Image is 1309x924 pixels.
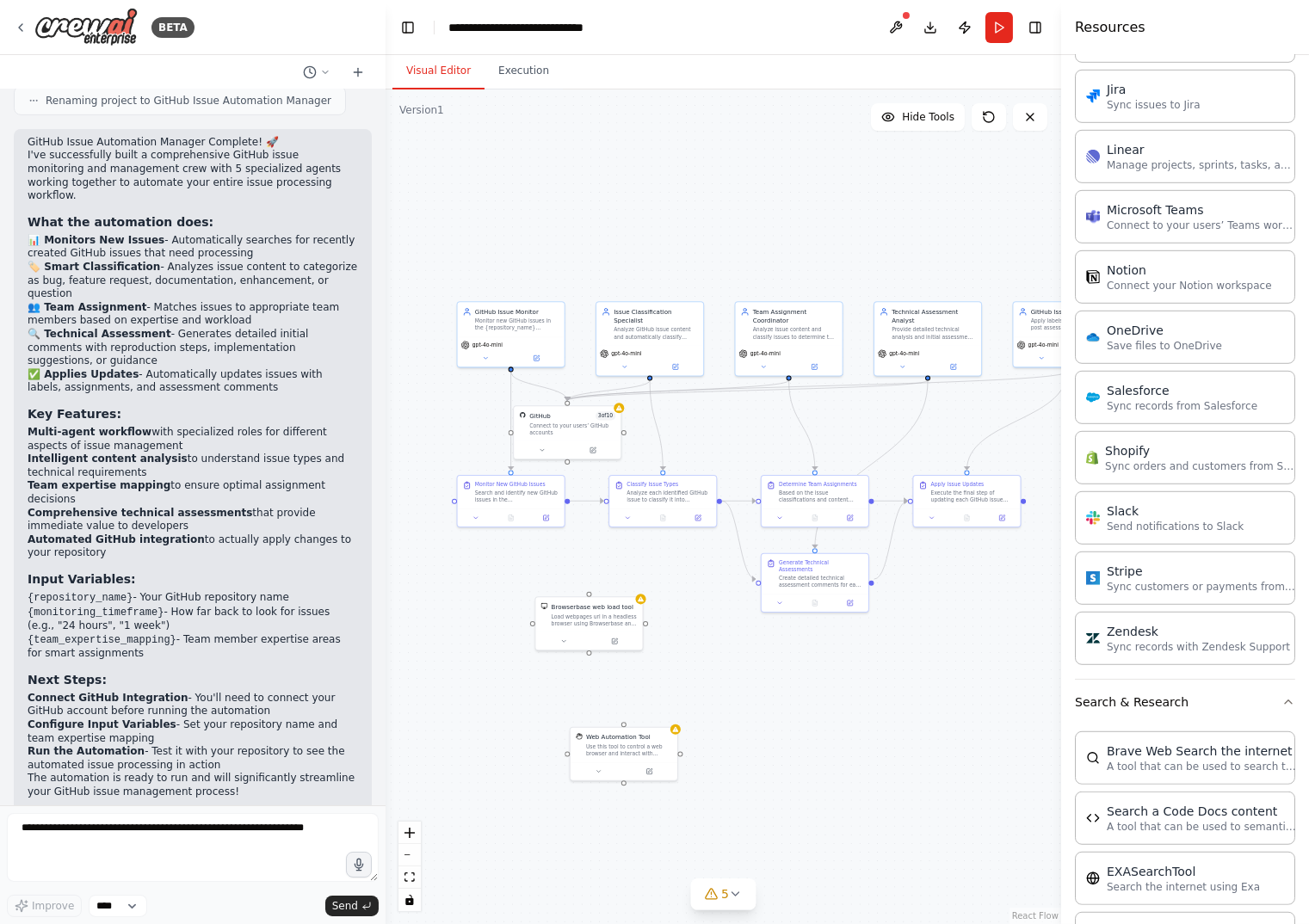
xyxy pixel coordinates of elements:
div: GitHubGitHub3of10Connect to your users’ GitHub accounts [513,405,621,459]
p: Save files to OneDrive [1107,339,1222,353]
p: Sync records with Zendesk Support [1107,640,1290,654]
strong: ✅ Applies Updates [28,368,139,380]
p: Connect your Notion workspace [1107,279,1272,293]
p: Search the internet using Exa [1107,880,1260,894]
img: Jira [1086,89,1100,103]
div: Monitor New GitHub Issues [475,481,546,488]
div: Shopify [1105,442,1294,459]
strong: Comprehensive technical assessments [28,507,252,519]
span: Number of enabled actions [596,411,615,420]
g: Edge from e1897c5d-56aa-4cba-84d0-856f2db8f3c6 to 383e615c-2781-4828-82d8-9efdfec6d512 [563,372,1071,401]
div: Connect to your users’ GitHub accounts [529,422,615,435]
div: 06:57 PM [28,803,358,816]
button: 5 [690,878,756,910]
img: Zendesk [1086,631,1100,645]
span: gpt-4o-mini [611,350,641,357]
g: Edge from f773db73-b935-4aef-8ddd-e8e72423d38a to de3844b2-8b2b-4b40-aad9-c4dd134c96e3 [570,496,603,505]
button: Switch to previous chat [296,62,337,83]
p: I've successfully built a comprehensive GitHub issue monitoring and management crew with 5 specia... [28,149,358,202]
p: The automation is ready to run and will significantly streamline your GitHub issue management pro... [28,772,358,798]
div: Apply labels, assignments, and post assessment comments to GitHub issues based on analysis from o... [1031,317,1115,331]
li: to ensure optimal assignment decisions [28,479,358,506]
img: Notion [1086,270,1100,284]
button: zoom out [398,844,421,866]
span: gpt-4o-mini [750,350,781,357]
span: gpt-4o-mini [472,342,503,348]
button: fit view [398,866,421,889]
span: Hide Tools [902,110,954,124]
div: Load webpages url in a headless browser using Browserbase and return the contents [552,613,638,627]
div: EXASearchTool [1107,863,1260,880]
strong: Key Features: [28,407,121,421]
div: React Flow controls [398,822,421,911]
span: Improve [32,899,74,913]
code: {monitoring_timeframe} [28,607,164,619]
img: StagehandTool [576,733,583,740]
li: - Matches issues to appropriate team members based on expertise and workload [28,301,358,328]
code: {repository_name} [28,592,133,604]
strong: Multi-agent workflow [28,426,151,438]
div: Web Automation Tool [586,733,651,742]
button: No output available [948,513,985,523]
img: Linear [1086,150,1100,163]
img: BrowserbaseLoadTool [540,602,547,609]
div: Team Assignment Coordinator [753,307,837,324]
g: Edge from de3844b2-8b2b-4b40-aad9-c4dd134c96e3 to 7f6bb28b-4c0c-4245-a654-d30a4bbfe3ad [722,496,756,583]
p: Sync customers or payments from Stripe [1107,580,1296,594]
li: - Analyzes issue content to categorize as bug, feature request, documentation, enhancement, or qu... [28,261,358,301]
strong: 🔍 Technical Assessment [28,328,171,340]
li: with specialized roles for different aspects of issue management [28,426,358,453]
div: Provide detailed technical analysis and initial assessment comments for GitHub issues. Generate r... [892,326,976,340]
img: GitHub [519,411,526,418]
p: Sync issues to Jira [1107,98,1201,112]
img: Logo [34,8,138,46]
div: Team Assignment CoordinatorAnalyze issue content and classify issues to determine the most approp... [735,301,843,376]
div: Slack [1107,502,1244,520]
li: - You'll need to connect your GitHub account before running the automation [28,692,358,718]
button: Hide Tools [871,103,965,131]
p: Sync records from Salesforce [1107,399,1257,413]
div: Technical Assessment AnalystProvide detailed technical analysis and initial assessment comments f... [874,301,982,376]
div: Jira [1107,81,1201,98]
strong: Team expertise mapping [28,479,170,491]
div: Linear [1107,141,1296,158]
a: React Flow attribution [1012,911,1059,921]
img: OneDrive [1086,330,1100,344]
li: - Test it with your repository to see the automated issue processing in action [28,745,358,772]
span: 5 [721,885,729,902]
button: Open in side panel [683,513,713,523]
img: Shopify [1086,451,1098,465]
code: {team_expertise_mapping} [28,634,176,646]
strong: 🏷️ Smart Classification [28,261,160,273]
p: A tool that can be used to semantic search a query from a Code Docs content. [1107,820,1296,834]
li: - Automatically searches for recently created GitHub issues that need processing [28,234,358,261]
div: Microsoft Teams [1107,201,1296,219]
div: Stripe [1107,563,1296,580]
button: zoom in [398,822,421,844]
div: BrowserbaseLoadToolBrowserbase web load toolLoad webpages url in a headless browser using Browser... [534,596,643,650]
div: Use this tool to control a web browser and interact with websites using natural language. Capabil... [586,743,672,757]
g: Edge from 7921072b-e906-473e-aaf7-a8d4e751e580 to f773db73-b935-4aef-8ddd-e8e72423d38a [507,372,516,470]
p: Manage projects, sprints, tasks, and bug tracking in Linear [1107,158,1296,172]
div: Version 1 [399,103,444,117]
img: EXASearchTool [1086,872,1100,885]
div: Search and identify new GitHub issues in the {repository_name} repository that haven't been proce... [475,490,559,503]
li: - Team member expertise areas for smart assignments [28,633,358,661]
div: Issue Classification SpecialistAnalyze GitHub issue content and automatically classify issues int... [596,301,704,376]
strong: Input Variables: [28,572,136,586]
button: Hide right sidebar [1023,15,1047,40]
g: Edge from 7f6bb28b-4c0c-4245-a654-d30a4bbfe3ad to 67e8ec98-e6c1-4d79-912a-4bef7d7624e7 [874,496,908,583]
div: Issue Classification Specialist [614,307,698,324]
li: that provide immediate value to developers [28,507,358,533]
button: Click to speak your automation idea [346,852,372,878]
img: CodeDocsSearchTool [1086,811,1100,825]
g: Edge from de3844b2-8b2b-4b40-aad9-c4dd134c96e3 to 69ef907f-0231-4c60-ae81-0e64da8bb938 [722,496,756,505]
div: Notion [1107,262,1272,279]
div: Salesforce [1107,382,1257,399]
g: Edge from 7921072b-e906-473e-aaf7-a8d4e751e580 to 383e615c-2781-4828-82d8-9efdfec6d512 [507,372,572,401]
img: Microsoft Teams [1086,210,1100,224]
g: Edge from 6bd6b542-f73d-419a-8a56-ec0f95ab1e73 to 7f6bb28b-4c0c-4245-a654-d30a4bbfe3ad [811,380,932,548]
div: OneDrive [1107,322,1222,339]
div: Generate Technical Assessments [779,559,863,573]
button: Open in side panel [835,598,865,608]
